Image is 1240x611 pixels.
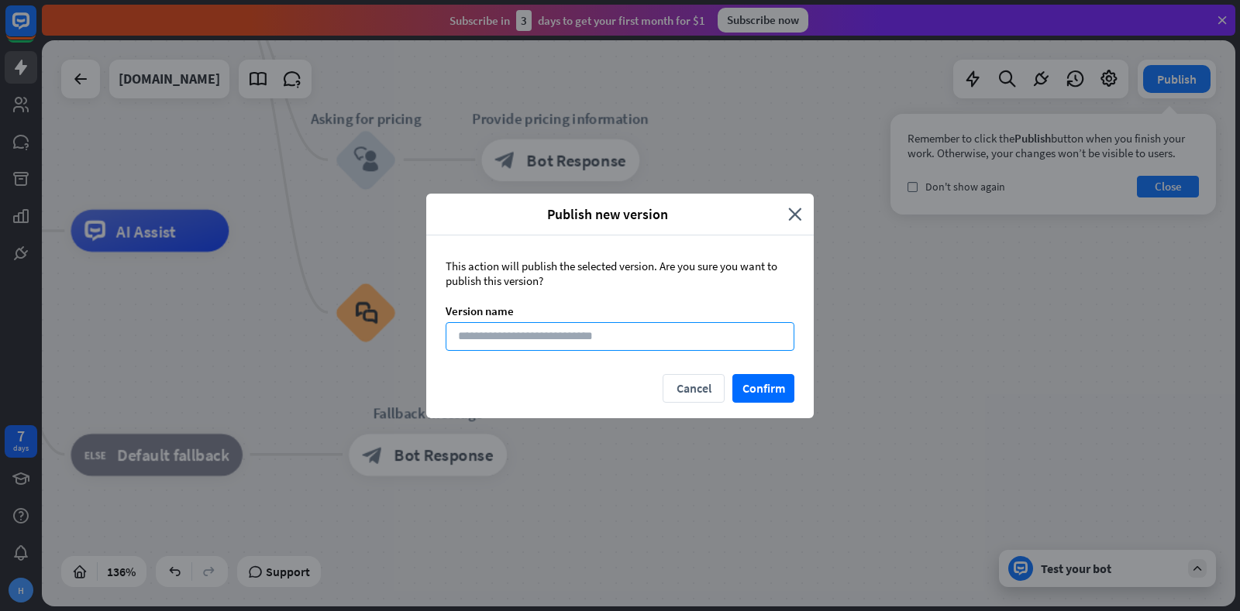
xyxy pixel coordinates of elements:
span: Publish new version [438,205,777,223]
button: Open LiveChat chat widget [12,6,59,53]
button: Cancel [663,374,725,403]
div: Version name [446,304,794,318]
button: Confirm [732,374,794,403]
div: This action will publish the selected version. Are you sure you want to publish this version? [446,259,794,288]
i: close [788,205,802,223]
